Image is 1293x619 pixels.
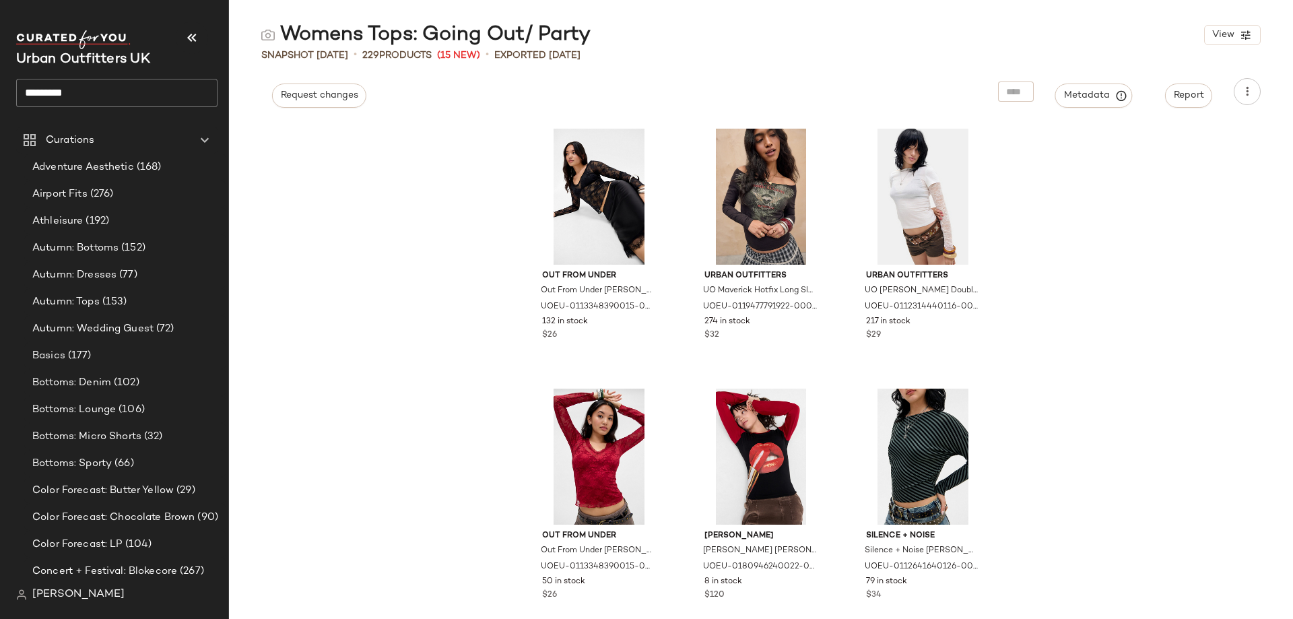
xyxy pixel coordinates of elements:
span: UOEU-0112314440116-000-010 [865,301,979,313]
img: svg%3e [16,589,27,600]
span: (168) [134,160,162,175]
span: (153) [100,294,127,310]
span: Silence + Noise [PERSON_NAME] Stripe Off-Shoulder T-Shirt - Khaki S at Urban Outfitters [865,545,979,557]
span: Out From Under [542,530,656,542]
span: 79 in stock [866,576,907,588]
span: (32) [141,429,163,445]
span: (106) [116,402,145,418]
span: $26 [542,329,557,341]
span: UOEU-0112641640126-000-036 [865,561,979,573]
span: • [486,47,489,63]
span: Airport Fits [32,187,88,202]
span: Adventure Aesthetic [32,160,134,175]
span: UOEU-0113348390015-000-001 [541,301,655,313]
button: Report [1165,84,1212,108]
span: Concert + Festival: Blokecore [32,564,177,579]
span: $34 [866,589,882,601]
span: 229 [362,51,379,61]
span: UO [PERSON_NAME] Double Layer T-Shirt - White L at Urban Outfitters [865,285,979,297]
span: • [354,47,357,63]
span: UOEU-0113348390015-000-060 [541,561,655,573]
span: $26 [542,589,557,601]
span: $32 [704,329,719,341]
div: Products [362,48,432,63]
span: Autumn: Tops [32,294,100,310]
button: Request changes [272,84,366,108]
span: (192) [83,214,109,229]
span: View [1212,30,1234,40]
span: Current Company Name [16,53,150,67]
span: $29 [866,329,881,341]
span: 8 in stock [704,576,742,588]
span: Bottoms: Micro Shorts [32,429,141,445]
div: Womens Tops: Going Out/ Party [261,22,591,48]
span: Urban Outfitters [704,270,818,282]
span: (267) [177,564,204,579]
img: cfy_white_logo.C9jOOHJF.svg [16,30,131,49]
span: UO Maverick Hotfix Long Sleeve Baby T-Shirt - Black S at Urban Outfitters [703,285,817,297]
span: (177) [65,348,92,364]
span: UOEU-0119477791922-000-001 [703,301,817,313]
span: (15 New) [437,48,480,63]
span: Color Forecast: Butter Yellow [32,483,174,498]
span: $120 [704,589,725,601]
span: [PERSON_NAME] [32,587,125,603]
span: (66) [112,456,134,471]
button: Metadata [1055,84,1133,108]
p: Exported [DATE] [494,48,581,63]
button: View [1204,25,1261,45]
span: Snapshot [DATE] [261,48,348,63]
span: (77) [117,267,137,283]
span: Report [1173,90,1204,101]
span: 274 in stock [704,316,750,328]
span: (72) [154,321,174,337]
span: 132 in stock [542,316,588,328]
span: Bottoms: Lounge [32,402,116,418]
img: 0112314440116_010_a2 [855,129,991,265]
span: Out From Under [PERSON_NAME] Mesh Top - Black L at Urban Outfitters [541,285,655,297]
span: Bottoms: Sporty [32,456,112,471]
span: Urban Outfitters [866,270,980,282]
span: (102) [111,375,139,391]
span: Out From Under [PERSON_NAME] Mesh Top - Red S at Urban Outfitters [541,545,655,557]
span: 217 in stock [866,316,910,328]
span: Out From Under [542,270,656,282]
span: (29) [174,483,195,498]
span: (152) [119,240,145,256]
span: Color Forecast: Chocolate Brown [32,510,195,525]
span: UOEU-0180946240022-000-000 [703,561,817,573]
span: Curations [46,133,94,148]
span: Autumn: Bottoms [32,240,119,256]
span: Silence + Noise [866,530,980,542]
span: Basics [32,348,65,364]
img: 0113348390015_001_a2 [531,129,667,265]
span: (276) [88,187,114,202]
img: 0119477791922_001_a2 [694,129,829,265]
span: Color Forecast: LP [32,537,123,552]
span: (90) [195,510,218,525]
span: Autumn: Wedding Guest [32,321,154,337]
span: Metadata [1063,90,1125,102]
img: 0180946240022_000_a2 [694,389,829,525]
img: 0113348390015_060_a2 [531,389,667,525]
span: 50 in stock [542,576,585,588]
span: Athleisure [32,214,83,229]
span: Autumn: Dresses [32,267,117,283]
span: (104) [123,537,152,552]
span: [PERSON_NAME] [704,530,818,542]
img: svg%3e [261,28,275,42]
span: Bottoms: Denim [32,375,111,391]
span: [PERSON_NAME] [PERSON_NAME] Long Sleeve T-Shirt M at Urban Outfitters [703,545,817,557]
img: 0112641640126_036_a2 [855,389,991,525]
span: Request changes [280,90,358,101]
